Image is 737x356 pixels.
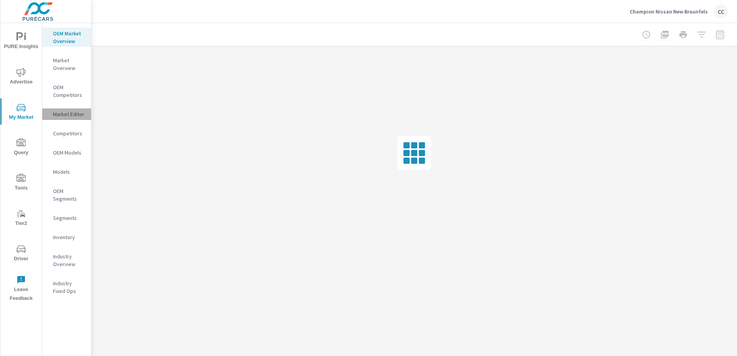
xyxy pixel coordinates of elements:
div: nav menu [0,23,42,306]
span: Tier2 [3,209,40,228]
div: Competitors [42,128,91,139]
p: Market Editor [53,110,85,118]
p: OEM Segments [53,187,85,203]
div: Industry Fixed Ops [42,278,91,297]
div: Segments [42,212,91,224]
span: My Market [3,103,40,122]
span: Leave Feedback [3,275,40,303]
p: Champion Nissan New Braunfels [630,8,708,15]
p: Industry Fixed Ops [53,279,85,295]
p: Industry Overview [53,253,85,268]
span: PURE Insights [3,32,40,51]
div: Market Editor [42,108,91,120]
div: OEM Segments [42,185,91,205]
span: Tools [3,174,40,193]
div: Industry Overview [42,251,91,270]
div: Market Overview [42,55,91,74]
p: Inventory [53,233,85,241]
span: Advertise [3,68,40,87]
div: Inventory [42,231,91,243]
p: OEM Models [53,149,85,156]
p: Competitors [53,130,85,137]
div: CC [714,5,728,18]
p: Models [53,168,85,176]
p: OEM Market Overview [53,30,85,45]
p: Market Overview [53,57,85,72]
div: OEM Competitors [42,82,91,101]
span: Driver [3,245,40,263]
div: OEM Market Overview [42,28,91,47]
p: Segments [53,214,85,222]
p: OEM Competitors [53,83,85,99]
span: Query [3,138,40,157]
div: OEM Models [42,147,91,158]
div: Models [42,166,91,178]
